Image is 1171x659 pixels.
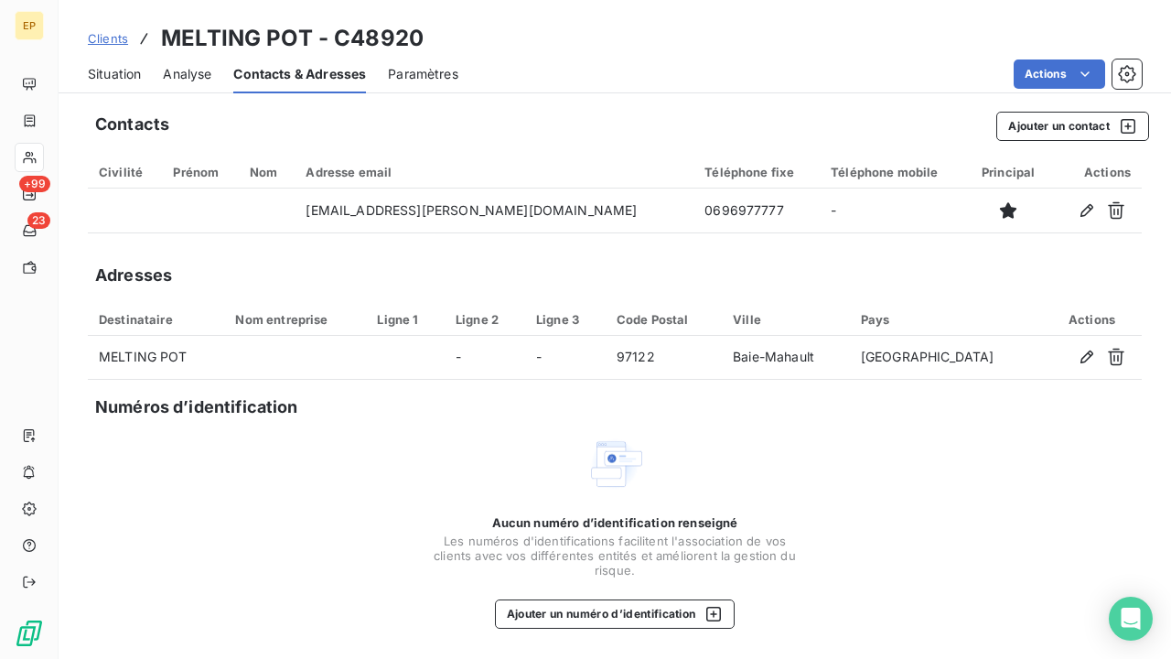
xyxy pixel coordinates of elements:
[306,165,682,179] div: Adresse email
[617,312,711,327] div: Code Postal
[996,112,1149,141] button: Ajouter un contact
[377,312,434,327] div: Ligne 1
[1053,312,1131,327] div: Actions
[95,263,172,288] h5: Adresses
[495,600,736,629] button: Ajouter un numéro d’identification
[15,11,44,40] div: EP
[388,65,458,83] span: Paramètres
[88,336,224,380] td: MELTING POT
[235,312,355,327] div: Nom entreprise
[606,336,722,380] td: 97122
[295,189,693,232] td: [EMAIL_ADDRESS][PERSON_NAME][DOMAIN_NAME]
[163,65,211,83] span: Analyse
[432,534,798,578] span: Les numéros d'identifications facilitent l'association de vos clients avec vos différentes entité...
[977,165,1040,179] div: Principal
[233,65,366,83] span: Contacts & Adresses
[1109,597,1153,641] div: Open Intercom Messenger
[88,65,141,83] span: Situation
[492,515,738,530] span: Aucun numéro d’identification renseigné
[850,336,1042,380] td: [GEOGRAPHIC_DATA]
[250,165,284,179] div: Nom
[88,31,128,46] span: Clients
[585,435,644,493] img: Empty state
[15,619,44,648] img: Logo LeanPay
[704,165,809,179] div: Téléphone fixe
[95,112,169,137] h5: Contacts
[820,189,966,232] td: -
[831,165,955,179] div: Téléphone mobile
[19,176,50,192] span: +99
[88,29,128,48] a: Clients
[27,212,50,229] span: 23
[1014,59,1105,89] button: Actions
[1062,165,1131,179] div: Actions
[536,312,595,327] div: Ligne 3
[525,336,606,380] td: -
[733,312,839,327] div: Ville
[173,165,227,179] div: Prénom
[693,189,820,232] td: 0696977777
[95,394,298,420] h5: Numéros d’identification
[99,312,213,327] div: Destinataire
[861,312,1031,327] div: Pays
[161,22,424,55] h3: MELTING POT - C48920
[99,165,151,179] div: Civilité
[722,336,850,380] td: Baie-Mahault
[445,336,525,380] td: -
[456,312,514,327] div: Ligne 2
